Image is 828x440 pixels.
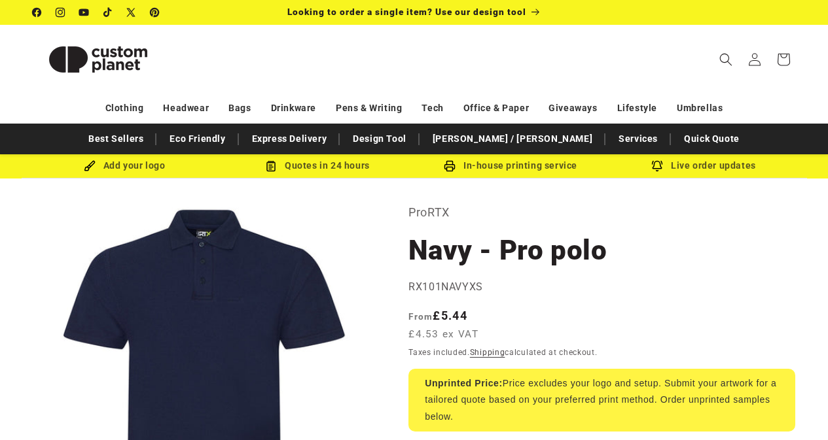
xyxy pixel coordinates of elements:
[426,127,599,150] a: [PERSON_NAME] / [PERSON_NAME]
[677,97,723,120] a: Umbrellas
[28,25,169,93] a: Custom Planet
[228,97,251,120] a: Bags
[408,202,795,223] p: ProRTX
[408,346,795,359] div: Taxes included. calculated at checkout.
[28,158,221,174] div: Add your logo
[408,327,478,342] span: £4.53 ex VAT
[336,97,402,120] a: Pens & Writing
[470,348,505,357] a: Shipping
[408,369,795,432] div: Price excludes your logo and setup. Submit your artwork for a tailored quote based on your prefer...
[163,97,209,120] a: Headwear
[414,158,607,174] div: In-house printing service
[346,127,413,150] a: Design Tool
[105,97,144,120] a: Clothing
[408,233,795,268] h1: Navy - Pro polo
[763,377,828,440] iframe: Chat Widget
[408,280,483,293] span: RX101NAVYXS
[271,97,316,120] a: Drinkware
[245,127,334,150] a: Express Delivery
[463,97,529,120] a: Office & Paper
[711,45,740,74] summary: Search
[612,127,664,150] a: Services
[617,97,657,120] a: Lifestyle
[33,30,164,89] img: Custom Planet
[408,311,433,322] span: From
[221,158,414,174] div: Quotes in 24 hours
[84,160,96,172] img: Brush Icon
[265,160,277,172] img: Order Updates Icon
[607,158,801,174] div: Live order updates
[677,127,746,150] a: Quick Quote
[408,309,467,322] strong: £5.44
[444,160,456,172] img: In-house printing
[287,7,526,17] span: Looking to order a single item? Use our design tool
[422,97,443,120] a: Tech
[549,97,597,120] a: Giveaways
[163,127,232,150] a: Eco Friendly
[82,127,150,150] a: Best Sellers
[425,378,503,388] strong: Unprinted Price:
[651,160,663,172] img: Order updates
